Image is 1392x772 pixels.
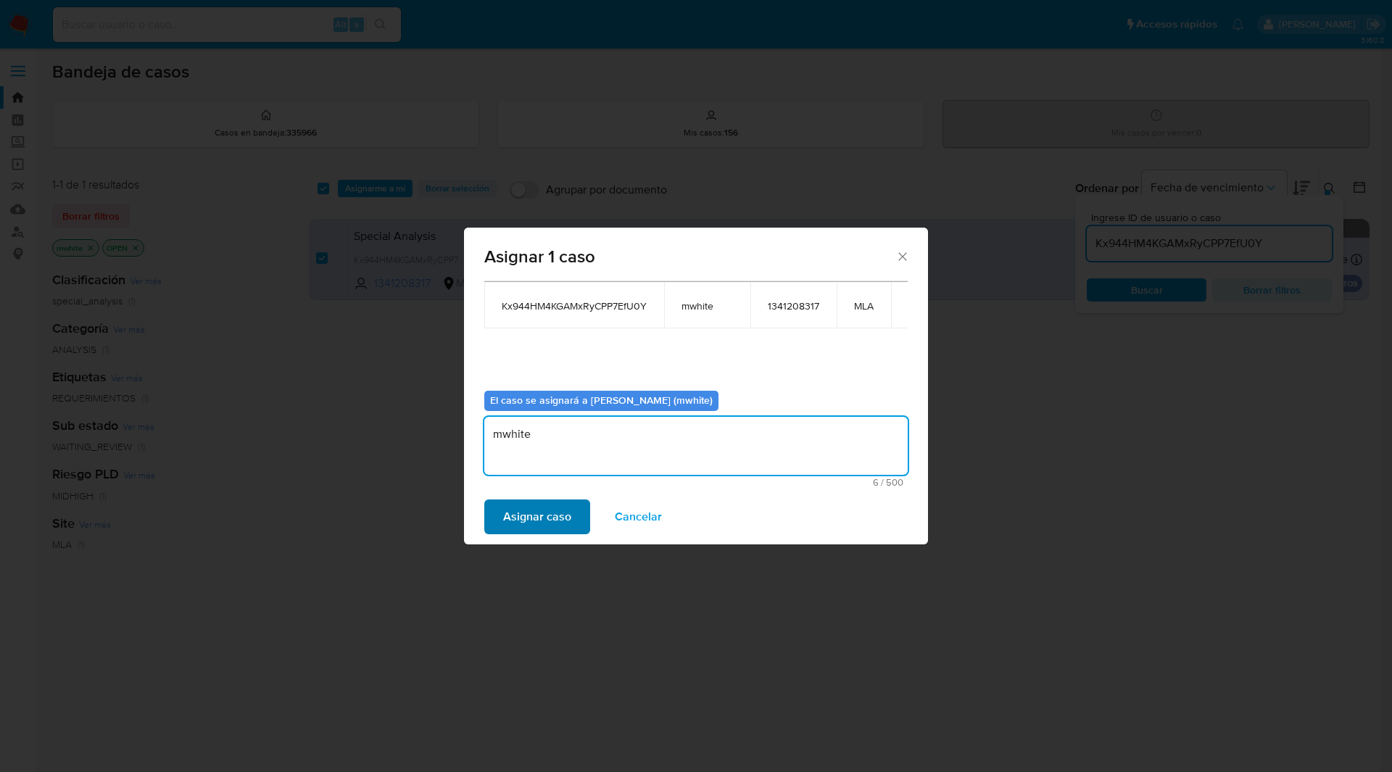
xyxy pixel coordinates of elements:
[768,299,819,312] span: 1341208317
[489,478,903,487] span: Máximo 500 caracteres
[484,417,908,475] textarea: mwhite
[503,501,571,533] span: Asignar caso
[502,299,647,312] span: Kx944HM4KGAMxRyCPP7EfU0Y
[490,393,713,407] b: El caso se asignará a [PERSON_NAME] (mwhite)
[615,501,662,533] span: Cancelar
[464,228,928,544] div: assign-modal
[854,299,874,312] span: MLA
[895,249,908,262] button: Cerrar ventana
[484,248,895,265] span: Asignar 1 caso
[681,299,733,312] span: mwhite
[484,499,590,534] button: Asignar caso
[596,499,681,534] button: Cancelar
